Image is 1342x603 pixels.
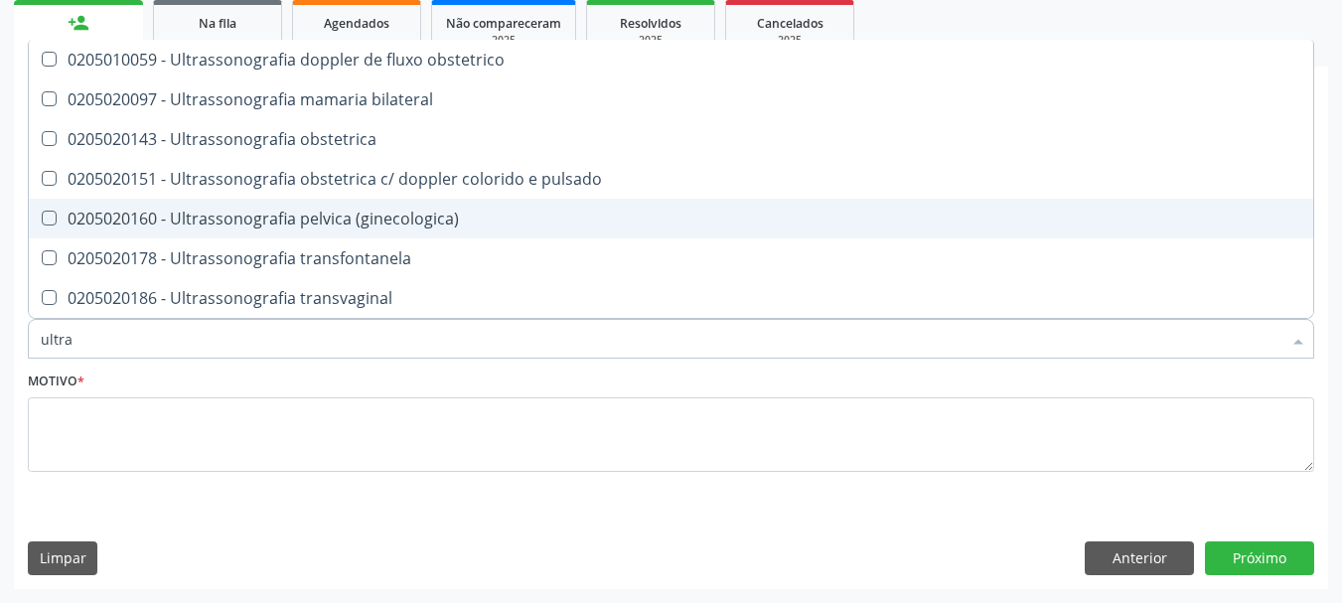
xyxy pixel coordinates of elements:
[41,171,1301,187] div: 0205020151 - Ultrassonografia obstetrica c/ doppler colorido e pulsado
[740,33,839,48] div: 2025
[28,367,84,397] label: Motivo
[41,250,1301,266] div: 0205020178 - Ultrassonografia transfontanela
[757,15,823,32] span: Cancelados
[28,39,129,54] div: Nova marcação
[1085,541,1194,575] button: Anterior
[41,211,1301,226] div: 0205020160 - Ultrassonografia pelvica (ginecologica)
[41,91,1301,107] div: 0205020097 - Ultrassonografia mamaria bilateral
[41,319,1281,359] input: Buscar por procedimentos
[68,12,89,34] div: person_add
[446,15,561,32] span: Não compareceram
[446,33,561,48] div: 2025
[199,15,236,32] span: Na fila
[41,52,1301,68] div: 0205010059 - Ultrassonografia doppler de fluxo obstetrico
[601,33,700,48] div: 2025
[41,290,1301,306] div: 0205020186 - Ultrassonografia transvaginal
[324,15,389,32] span: Agendados
[41,131,1301,147] div: 0205020143 - Ultrassonografia obstetrica
[620,15,681,32] span: Resolvidos
[1205,541,1314,575] button: Próximo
